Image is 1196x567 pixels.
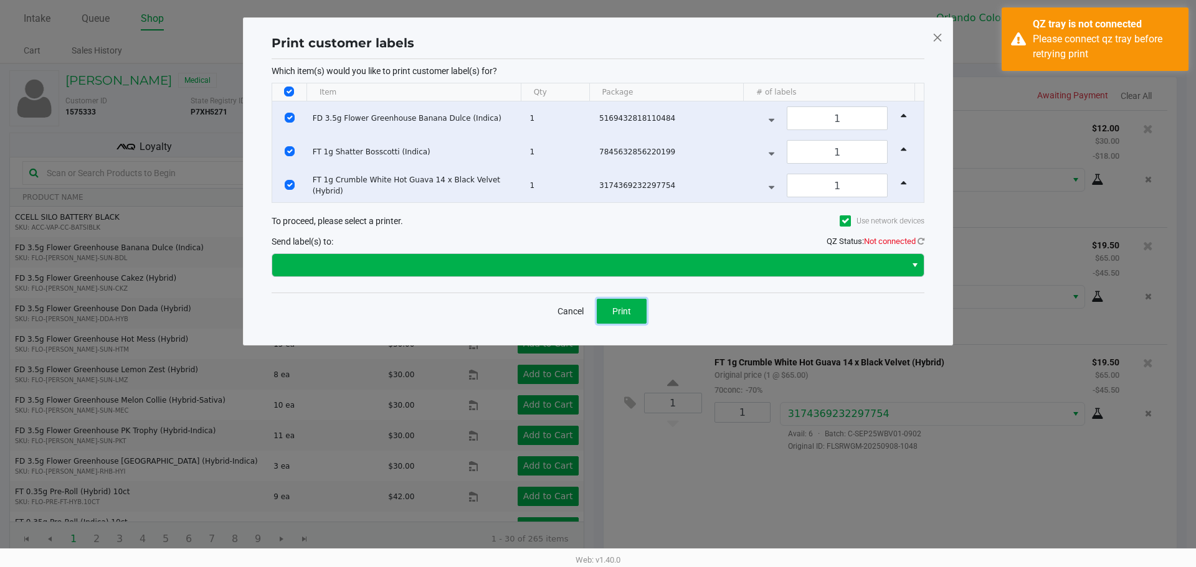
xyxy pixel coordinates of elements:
[272,65,924,77] p: Which item(s) would you like to print customer label(s) for?
[307,101,524,135] td: FD 3.5g Flower Greenhouse Banana Dulce (Indica)
[524,101,594,135] td: 1
[594,101,750,135] td: 5169432818110484
[306,83,521,101] th: Item
[612,306,631,316] span: Print
[549,299,592,324] button: Cancel
[285,180,295,190] input: Select Row
[284,87,294,96] input: Select All Rows
[576,555,620,565] span: Web: v1.40.0
[521,83,589,101] th: Qty
[1033,17,1179,32] div: QZ tray is not connected
[1033,32,1179,62] div: Please connect qz tray before retrying print
[272,34,414,52] h1: Print customer labels
[285,146,295,156] input: Select Row
[307,135,524,169] td: FT 1g Shatter Bosscotti (Indica)
[906,254,924,276] button: Select
[272,216,403,226] span: To proceed, please select a printer.
[272,237,333,246] span: Send label(s) to:
[864,237,916,246] span: Not connected
[594,169,750,202] td: 3174369232297754
[307,169,524,202] td: FT 1g Crumble White Hot Guava 14 x Black Velvet (Hybrid)
[272,83,924,202] div: Data table
[524,135,594,169] td: 1
[589,83,743,101] th: Package
[285,113,295,123] input: Select Row
[827,237,924,246] span: QZ Status:
[743,83,914,101] th: # of labels
[594,135,750,169] td: 7845632856220199
[597,299,647,324] button: Print
[524,169,594,202] td: 1
[840,215,924,227] label: Use network devices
